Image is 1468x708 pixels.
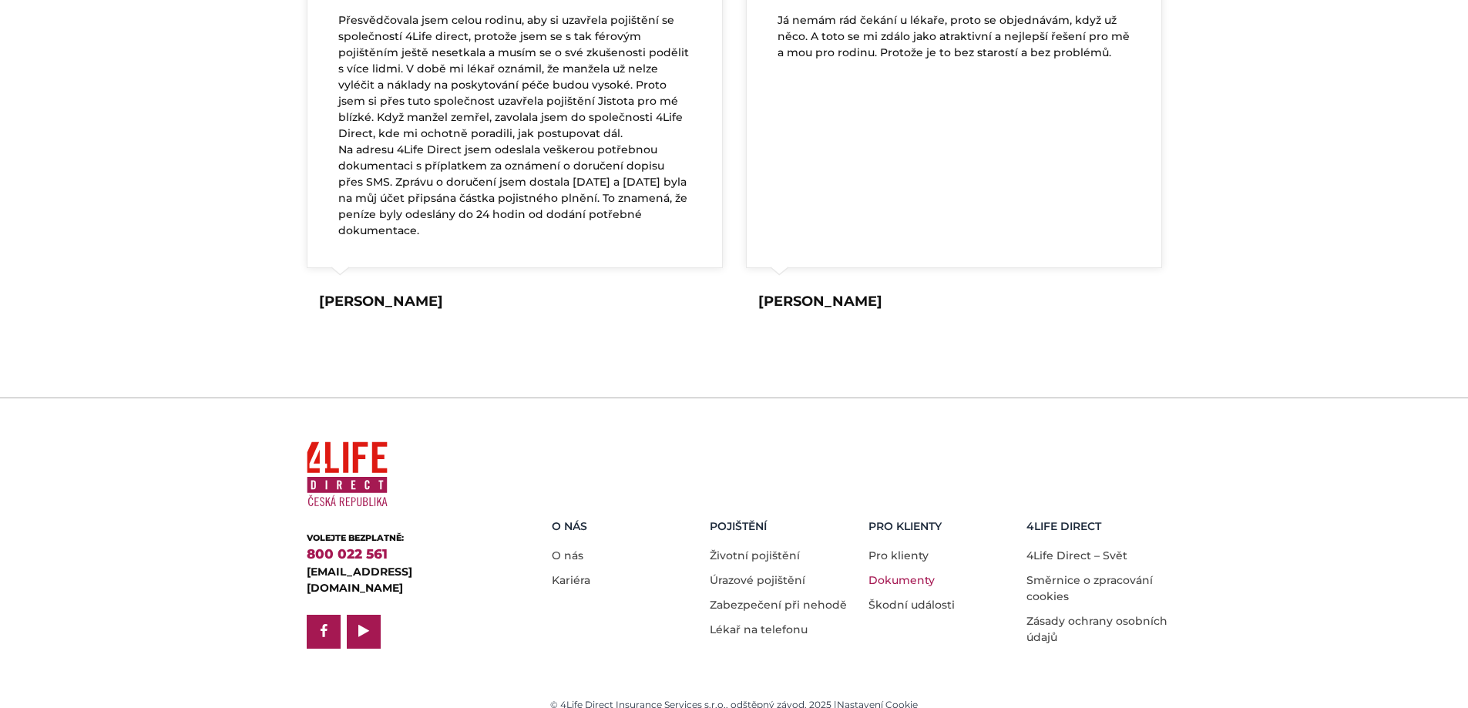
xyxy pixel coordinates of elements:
[307,546,388,562] a: 800 022 561
[307,435,388,513] img: 4Life Direct Česká republika logo
[710,598,847,612] a: Zabezpečení při nehodě
[319,291,443,312] div: [PERSON_NAME]
[307,565,412,595] a: [EMAIL_ADDRESS][DOMAIN_NAME]
[338,12,691,239] p: Přesvědčovala jsem celou rodinu, aby si uzavřela pojištění se společností 4Life direct, protože j...
[710,520,857,533] h5: Pojištění
[1026,573,1153,603] a: Směrnice o zpracování cookies
[552,549,583,562] a: O nás
[307,532,503,545] div: VOLEJTE BEZPLATNĚ:
[710,622,808,636] a: Lékař na telefonu
[710,573,805,587] a: Úrazové pojištění
[1026,614,1167,644] a: Zásady ochrany osobních údajů
[758,291,882,312] div: [PERSON_NAME]
[868,598,955,612] a: Škodní události
[868,520,1016,533] h5: Pro Klienty
[552,573,590,587] a: Kariéra
[868,549,929,562] a: Pro klienty
[778,12,1130,61] p: Já nemám rád čekání u lékaře, proto se objednávám, když už něco. A toto se mi zdálo jako atraktiv...
[710,549,800,562] a: Životní pojištění
[1026,520,1174,533] h5: 4LIFE DIRECT
[552,520,699,533] h5: O nás
[1026,549,1127,562] a: 4Life Direct – Svět
[868,573,935,587] a: Dokumenty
